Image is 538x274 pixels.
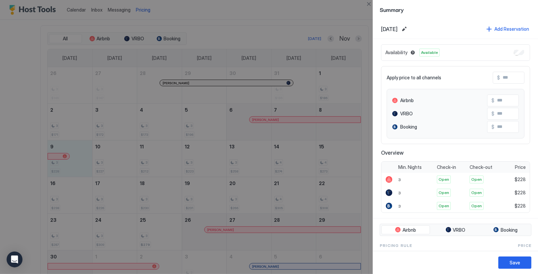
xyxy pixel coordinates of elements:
[518,243,531,249] span: Price
[515,176,526,182] span: $228
[421,50,438,56] span: Available
[380,224,531,236] div: tab-group
[400,111,413,117] span: VRBO
[385,50,407,56] span: Availability
[381,149,530,156] span: Overview
[471,203,482,209] span: Open
[398,204,401,209] span: 3
[431,225,480,235] button: VRBO
[491,124,494,130] span: $
[403,227,416,233] span: Airbnb
[387,75,441,81] span: Apply price to all channels
[398,177,401,182] span: 3
[515,190,526,196] span: $228
[497,75,500,81] span: $
[400,25,408,33] button: Edit date range
[400,98,414,103] span: Airbnb
[491,98,494,103] span: $
[381,26,398,32] span: [DATE]
[439,190,449,196] span: Open
[471,190,482,196] span: Open
[491,111,494,117] span: $
[494,25,529,32] div: Add Reservation
[501,227,518,233] span: Booking
[510,259,520,266] div: Save
[380,243,412,249] span: Pricing Rule
[498,256,531,269] button: Save
[398,164,422,170] span: Min. Nights
[398,190,401,195] span: 3
[439,176,449,182] span: Open
[381,225,430,235] button: Airbnb
[380,5,531,14] span: Summary
[515,203,526,209] span: $228
[7,252,22,267] div: Open Intercom Messenger
[471,176,482,182] span: Open
[481,225,530,235] button: Booking
[409,49,417,57] button: Blocked dates override all pricing rules and remain unavailable until manually unblocked
[515,164,526,170] span: Price
[453,227,466,233] span: VRBO
[485,24,530,33] button: Add Reservation
[439,203,449,209] span: Open
[437,164,456,170] span: Check-in
[470,164,492,170] span: Check-out
[400,124,417,130] span: Booking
